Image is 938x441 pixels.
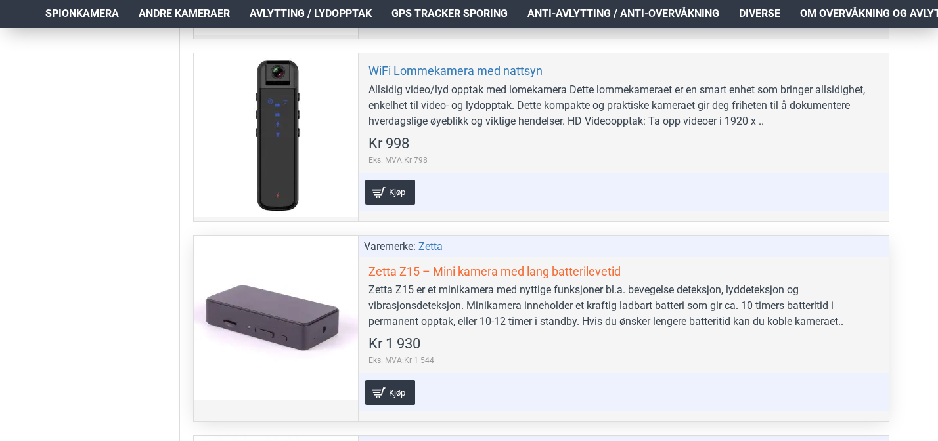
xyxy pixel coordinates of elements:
[368,136,409,151] span: Kr 998
[364,239,416,255] span: Varemerke:
[386,188,409,196] span: Kjøp
[527,6,719,22] span: Anti-avlytting / Anti-overvåkning
[418,239,443,255] a: Zetta
[368,354,434,366] span: Eks. MVA:Kr 1 544
[194,53,358,217] a: WiFi Lommekamera med nattsyn WiFi Lommekamera med nattsyn
[250,6,372,22] span: Avlytting / Lydopptak
[368,337,420,351] span: Kr 1 930
[739,6,780,22] span: Diverse
[368,154,428,166] span: Eks. MVA:Kr 798
[386,388,409,397] span: Kjøp
[194,236,358,400] a: Zetta Z15 – Mini kamera med lang batterilevetid Zetta Z15 – Mini kamera med lang batterilevetid
[139,6,230,22] span: Andre kameraer
[391,6,508,22] span: GPS Tracker Sporing
[368,82,879,129] div: Allsidig video/lyd opptak med lomekamera Dette lommekameraet er en smart enhet som bringer allsid...
[368,264,621,279] a: Zetta Z15 – Mini kamera med lang batterilevetid
[368,63,543,78] a: WiFi Lommekamera med nattsyn
[368,282,879,329] div: Zetta Z15 er et minikamera med nyttige funksjoner bl.a. bevegelse deteksjon, lyddeteksjon og vibr...
[45,6,119,22] span: Spionkamera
